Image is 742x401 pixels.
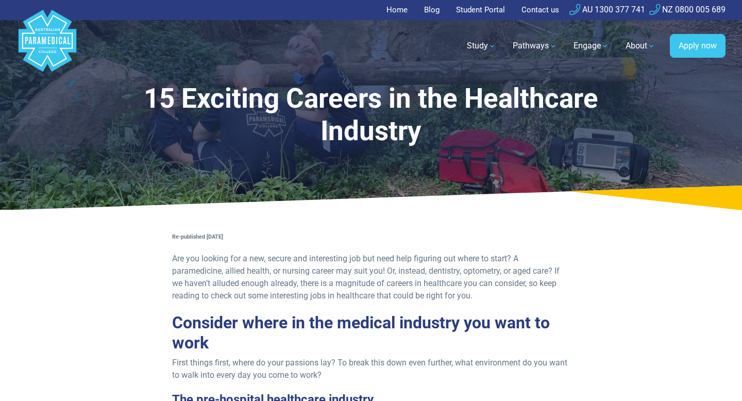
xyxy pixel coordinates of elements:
h2: Consider where in the medical industry you want to work [172,313,570,353]
a: Engage [567,31,615,60]
a: NZ 0800 005 689 [649,5,726,14]
a: Australian Paramedical College [16,20,78,72]
a: Apply now [670,34,726,58]
p: First things first, where do your passions lay? To break this down even further, what environment... [172,357,570,381]
h1: 15 Exciting Careers in the Healthcare Industry [105,82,637,148]
a: About [619,31,662,60]
a: Study [461,31,502,60]
strong: Re-published [DATE] [172,233,223,240]
a: Pathways [507,31,563,60]
a: AU 1300 377 741 [569,5,645,14]
p: Are you looking for a new, secure and interesting job but need help figuring out where to start? ... [172,253,570,302]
